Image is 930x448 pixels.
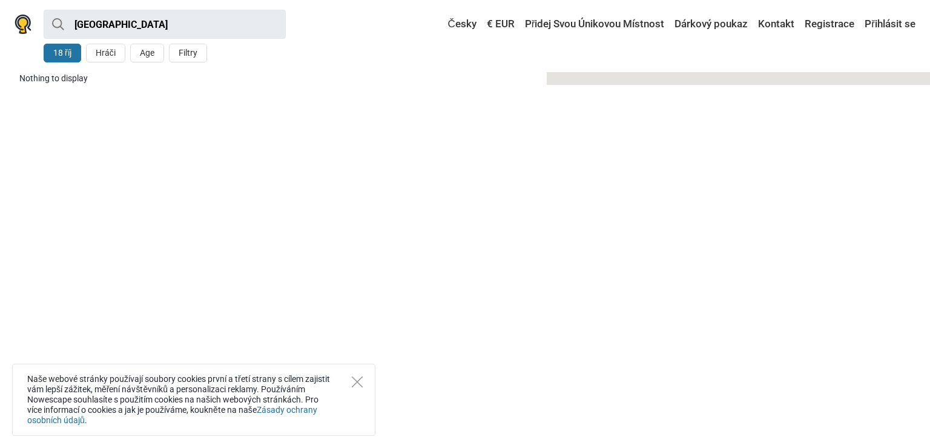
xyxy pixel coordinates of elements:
input: try “London” [44,10,286,39]
a: Kontakt [755,13,797,35]
button: Hráči [86,44,125,62]
button: Close [352,376,363,387]
div: Naše webové stránky používají soubory cookies první a třetí strany s cílem zajistit vám lepší záž... [12,364,375,436]
a: Dárkový poukaz [671,13,751,35]
button: 18 říj [44,44,81,62]
a: Přihlásit se [862,13,915,35]
img: Česky [439,20,447,28]
a: Přidej Svou Únikovou Místnost [522,13,668,35]
a: Zásady ochrany osobních údajů [27,405,317,425]
a: Registrace [802,13,857,35]
a: Česky [436,13,479,35]
img: Nowescape logo [15,15,31,34]
a: € EUR [484,13,518,35]
button: Filtry [169,44,207,62]
div: Nothing to display [19,72,533,85]
button: Age [130,44,164,62]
